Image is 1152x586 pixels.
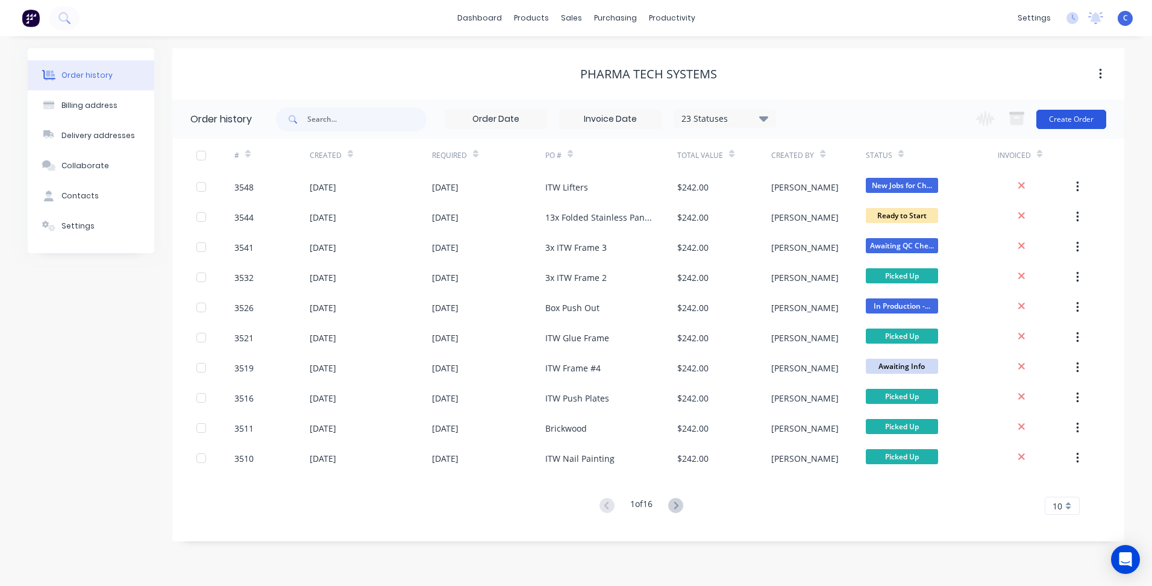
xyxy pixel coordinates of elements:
div: products [508,9,555,27]
input: Order Date [445,110,546,128]
div: sales [555,9,588,27]
div: $242.00 [677,301,709,314]
div: 3548 [234,181,254,194]
div: 1 of 16 [630,497,653,515]
div: productivity [643,9,701,27]
div: [DATE] [432,181,459,194]
div: Status [866,150,892,161]
span: 10 [1053,500,1062,512]
button: Contacts [28,181,154,211]
div: [DATE] [432,211,459,224]
div: Contacts [61,191,99,201]
div: [DATE] [310,392,336,405]
img: Factory [22,9,40,27]
div: [DATE] [310,301,336,314]
div: [PERSON_NAME] [771,422,839,435]
span: Awaiting Info [866,359,938,374]
div: $242.00 [677,392,709,405]
div: Invoiced [998,139,1073,172]
button: Order history [28,60,154,90]
div: $242.00 [677,332,709,344]
button: Delivery addresses [28,121,154,151]
span: Picked Up [866,389,938,404]
div: [DATE] [432,452,459,465]
div: [DATE] [310,362,336,374]
div: Total Value [677,150,723,161]
div: [DATE] [310,422,336,435]
div: [DATE] [432,332,459,344]
div: Brickwood [545,422,587,435]
div: [DATE] [310,181,336,194]
div: [PERSON_NAME] [771,452,839,465]
span: Awaiting QC Che... [866,238,938,253]
div: PO # [545,150,562,161]
div: Status [866,139,998,172]
div: 23 Statuses [674,112,775,125]
div: [DATE] [310,332,336,344]
div: settings [1012,9,1057,27]
div: [PERSON_NAME] [771,241,839,254]
div: Required [432,150,467,161]
div: Collaborate [61,160,109,171]
div: [DATE] [432,362,459,374]
div: [DATE] [310,452,336,465]
button: Collaborate [28,151,154,181]
div: 3521 [234,332,254,344]
div: 3526 [234,301,254,314]
div: # [234,139,310,172]
div: [PERSON_NAME] [771,271,839,284]
button: Billing address [28,90,154,121]
div: ITW Frame #4 [545,362,601,374]
div: $242.00 [677,271,709,284]
div: [PERSON_NAME] [771,301,839,314]
div: Billing address [61,100,117,111]
div: $242.00 [677,362,709,374]
div: [DATE] [310,211,336,224]
div: $242.00 [677,181,709,194]
div: Delivery addresses [61,130,135,141]
div: $242.00 [677,452,709,465]
div: Settings [61,221,95,232]
div: purchasing [588,9,643,27]
input: Invoice Date [560,110,661,128]
div: 3544 [234,211,254,224]
div: 3532 [234,271,254,284]
div: Created By [771,150,814,161]
div: 3x ITW Frame 3 [545,241,607,254]
div: [DATE] [432,422,459,435]
div: [DATE] [432,271,459,284]
div: Open Intercom Messenger [1111,545,1140,574]
div: Total Value [677,139,771,172]
div: $242.00 [677,241,709,254]
div: 3516 [234,392,254,405]
div: [DATE] [310,271,336,284]
span: Picked Up [866,329,938,344]
div: Order history [61,70,113,81]
div: Created By [771,139,865,172]
span: C [1123,13,1128,24]
button: Create Order [1036,110,1106,129]
div: [DATE] [432,392,459,405]
div: ITW Lifters [545,181,588,194]
div: ITW Push Plates [545,392,609,405]
div: 3541 [234,241,254,254]
div: $242.00 [677,422,709,435]
div: ITW Glue Frame [545,332,609,344]
div: [DATE] [432,241,459,254]
div: 3519 [234,362,254,374]
div: 3511 [234,422,254,435]
span: Picked Up [866,419,938,434]
button: Settings [28,211,154,241]
div: Created [310,150,342,161]
div: [PERSON_NAME] [771,211,839,224]
div: Pharma Tech Systems [580,67,717,81]
a: dashboard [451,9,508,27]
div: [PERSON_NAME] [771,332,839,344]
div: PO # [545,139,677,172]
div: [DATE] [310,241,336,254]
div: 3510 [234,452,254,465]
input: Search... [307,107,427,131]
span: Ready to Start [866,208,938,223]
div: Invoiced [998,150,1031,161]
div: 13x Folded Stainless Panels [545,211,653,224]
